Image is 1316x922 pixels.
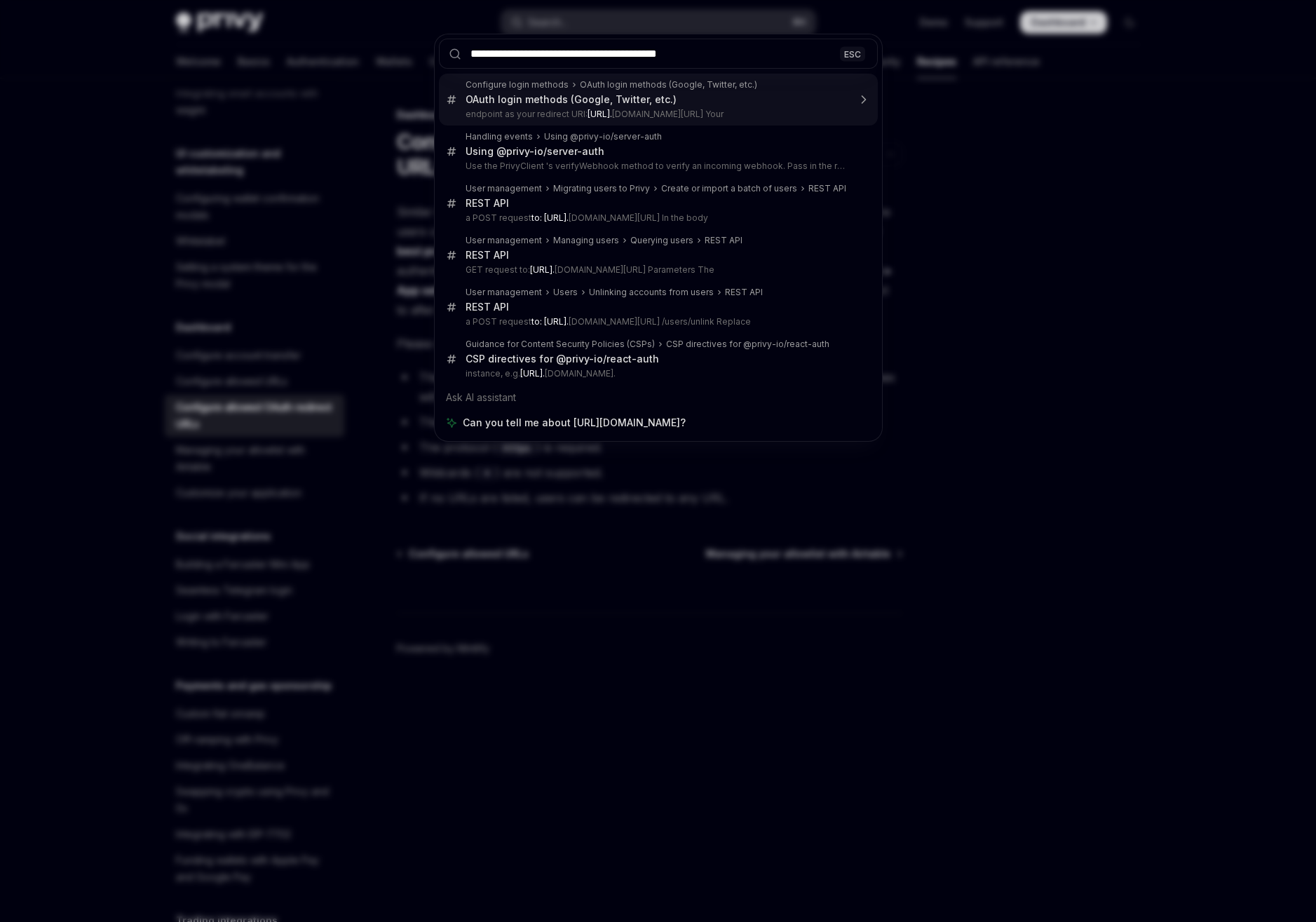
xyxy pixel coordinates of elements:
[466,212,848,224] p: a POST request [DOMAIN_NAME][URL] In the body
[466,264,848,276] p: GET request to: [DOMAIN_NAME][URL] Parameters The
[531,316,569,327] b: to: [URL].
[466,287,542,298] div: User management
[630,235,693,246] div: Querying users
[466,109,848,120] p: endpoint as your redirect URI: [DOMAIN_NAME][URL] Your
[588,109,612,119] b: [URL].
[544,131,662,142] div: Using @privy-io/server-auth
[553,235,619,246] div: Managing users
[530,264,555,275] b: [URL].
[520,368,545,379] b: [URL].
[553,287,578,298] div: Users
[466,368,848,379] p: instance, e.g. [DOMAIN_NAME].
[808,183,846,194] div: REST API
[466,249,509,262] div: REST API
[466,235,542,246] div: User management
[466,93,677,106] div: OAuth login methods (Google, Twitter, etc.)
[466,197,509,210] div: REST API
[580,79,757,90] div: OAuth login methods (Google, Twitter, etc.)
[463,416,686,430] span: Can you tell me about [URL][DOMAIN_NAME]?
[589,287,714,298] div: Unlinking accounts from users
[466,339,655,350] div: Guidance for Content Security Policies (CSPs)
[466,161,848,172] p: Use the PrivyClient 's verifyWebhook method to verify an incoming webhook. Pass in the request body,
[705,235,742,246] div: REST API
[531,212,569,223] b: to: [URL].
[466,183,542,194] div: User management
[666,339,829,350] div: CSP directives for @privy-io/react-auth
[840,46,865,61] div: ESC
[466,131,533,142] div: Handling events
[466,79,569,90] div: Configure login methods
[439,385,878,410] div: Ask AI assistant
[466,316,848,327] p: a POST request [DOMAIN_NAME][URL] /users/unlink Replace
[553,183,650,194] div: Migrating users to Privy
[725,287,763,298] div: REST API
[661,183,797,194] div: Create or import a batch of users
[466,145,604,158] div: Using @privy-io/server-auth
[466,301,509,313] div: REST API
[466,353,659,365] div: CSP directives for @privy-io/react-auth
